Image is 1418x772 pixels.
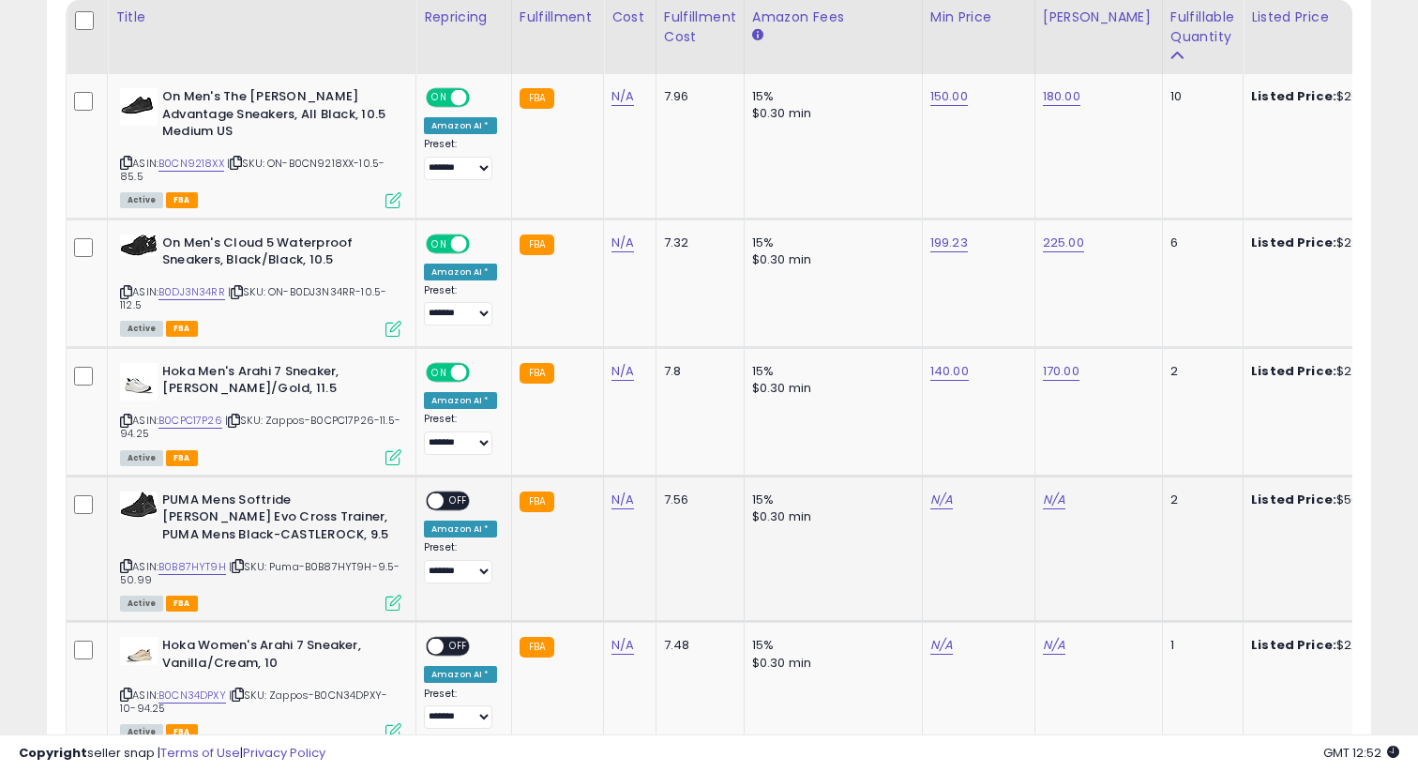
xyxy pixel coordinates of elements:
[520,235,554,255] small: FBA
[1043,8,1154,27] div: [PERSON_NAME]
[166,450,198,466] span: FBA
[752,380,908,397] div: $0.30 min
[424,541,497,583] div: Preset:
[115,8,408,27] div: Title
[1323,744,1399,762] span: 2025-08-18 12:52 GMT
[162,235,390,274] b: On Men's Cloud 5 Waterproof Sneakers, Black/Black, 10.5
[1170,637,1229,654] div: 1
[424,521,497,537] div: Amazon AI *
[162,492,390,549] b: PUMA Mens Softride [PERSON_NAME] Evo Cross Trainer, PUMA Mens Black-CASTLEROCK, 9.5
[166,321,198,337] span: FBA
[120,88,401,206] div: ASIN:
[166,192,198,208] span: FBA
[120,363,401,463] div: ASIN:
[120,284,386,312] span: | SKU: ON-B0DJ3N34RR-10.5-112.5
[664,363,730,380] div: 7.8
[120,596,163,612] span: All listings currently available for purchase on Amazon
[158,156,224,172] a: B0CN9218XX
[752,235,908,251] div: 15%
[120,637,158,665] img: 31OsnjVdvAL._SL40_.jpg
[1251,8,1413,27] div: Listed Price
[1251,363,1407,380] div: $220.00
[752,363,908,380] div: 15%
[611,8,648,27] div: Cost
[120,192,163,208] span: All listings currently available for purchase on Amazon
[424,392,497,409] div: Amazon AI *
[424,666,497,683] div: Amazon AI *
[160,744,240,762] a: Terms of Use
[664,235,730,251] div: 7.32
[1170,492,1229,508] div: 2
[1251,87,1336,105] b: Listed Price:
[444,639,474,655] span: OFF
[1170,8,1235,47] div: Fulfillable Quantity
[162,88,390,145] b: On Men's The [PERSON_NAME] Advantage Sneakers, All Black, 10.5 Medium US
[1251,491,1336,508] b: Listed Price:
[752,637,908,654] div: 15%
[611,636,634,655] a: N/A
[752,655,908,672] div: $0.30 min
[158,559,226,575] a: B0B87HYT9H
[520,492,554,512] small: FBA
[19,744,87,762] strong: Copyright
[664,88,730,105] div: 7.96
[162,363,390,402] b: Hoka Men's Arahi 7 Sneaker, [PERSON_NAME]/Gold, 11.5
[611,87,634,106] a: N/A
[520,637,554,658] small: FBA
[120,235,158,256] img: 315lJ2E7bkL._SL40_.jpg
[120,637,401,737] div: ASIN:
[1251,234,1336,251] b: Listed Price:
[428,364,451,380] span: ON
[243,744,325,762] a: Privacy Policy
[752,27,763,44] small: Amazon Fees.
[162,637,390,676] b: Hoka Women's Arahi 7 Sneaker, Vanilla/Cream, 10
[930,234,968,252] a: 199.23
[19,745,325,763] div: seller snap | |
[1170,235,1229,251] div: 6
[120,559,400,587] span: | SKU: Puma-B0B87HYT9H-9.5-50.99
[120,321,163,337] span: All listings currently available for purchase on Amazon
[428,235,451,251] span: ON
[520,8,596,27] div: Fulfillment
[428,90,451,106] span: ON
[158,688,226,704] a: B0CN34DPXY
[120,450,163,466] span: All listings currently available for purchase on Amazon
[752,251,908,268] div: $0.30 min
[424,264,497,280] div: Amazon AI *
[611,491,634,509] a: N/A
[664,492,730,508] div: 7.56
[1251,637,1407,654] div: $220.00
[424,413,497,455] div: Preset:
[158,284,225,300] a: B0DJ3N34RR
[120,492,401,610] div: ASIN:
[1043,362,1079,381] a: 170.00
[120,413,400,441] span: | SKU: Zappos-B0CPC17P26-11.5-94.25
[1251,492,1407,508] div: $50.99
[930,8,1027,27] div: Min Price
[1043,491,1065,509] a: N/A
[424,688,497,730] div: Preset:
[424,138,497,180] div: Preset:
[467,235,497,251] span: OFF
[120,88,158,126] img: 315hfnbMrwL._SL40_.jpg
[120,688,387,716] span: | SKU: Zappos-B0CN34DPXY-10-94.25
[930,87,968,106] a: 150.00
[467,364,497,380] span: OFF
[752,88,908,105] div: 15%
[424,284,497,326] div: Preset:
[930,636,953,655] a: N/A
[158,413,222,429] a: B0CPC17P26
[1043,636,1065,655] a: N/A
[611,234,634,252] a: N/A
[752,105,908,122] div: $0.30 min
[166,596,198,612] span: FBA
[664,637,730,654] div: 7.48
[1251,636,1336,654] b: Listed Price:
[930,491,953,509] a: N/A
[120,492,158,518] img: 41YlfjtpOyL._SL40_.jpg
[444,492,474,508] span: OFF
[1170,88,1229,105] div: 10
[520,88,554,109] small: FBA
[467,90,497,106] span: OFF
[1043,87,1080,106] a: 180.00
